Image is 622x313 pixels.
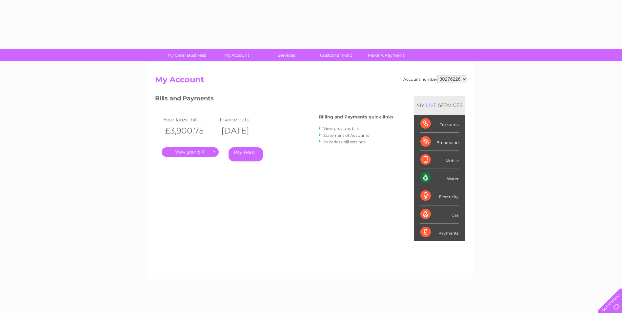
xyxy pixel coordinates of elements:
[218,124,275,137] th: [DATE]
[420,223,459,241] div: Payments
[155,75,467,88] h2: My Account
[229,147,263,161] a: Pay Here
[259,49,313,61] a: Services
[420,205,459,223] div: Gas
[162,124,218,137] th: £3,900.75
[323,133,369,138] a: Statement of Accounts
[218,115,275,124] td: Invoice date
[420,169,459,187] div: Water
[414,96,465,115] div: MY SERVICES
[155,94,393,105] h3: Bills and Payments
[420,133,459,151] div: Broadband
[162,115,218,124] td: Your latest bill
[309,49,363,61] a: Customer Help
[420,187,459,205] div: Electricity
[160,49,214,61] a: My Clear Business
[162,147,219,157] a: .
[420,151,459,169] div: Mobile
[323,126,359,131] a: View previous bills
[420,115,459,133] div: Telecoms
[403,75,467,83] div: Account number
[210,49,264,61] a: My Account
[359,49,413,61] a: Make A Payment
[319,115,393,119] h4: Billing and Payments quick links
[323,139,366,144] a: Paperless bill settings
[424,102,438,108] div: LIVE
